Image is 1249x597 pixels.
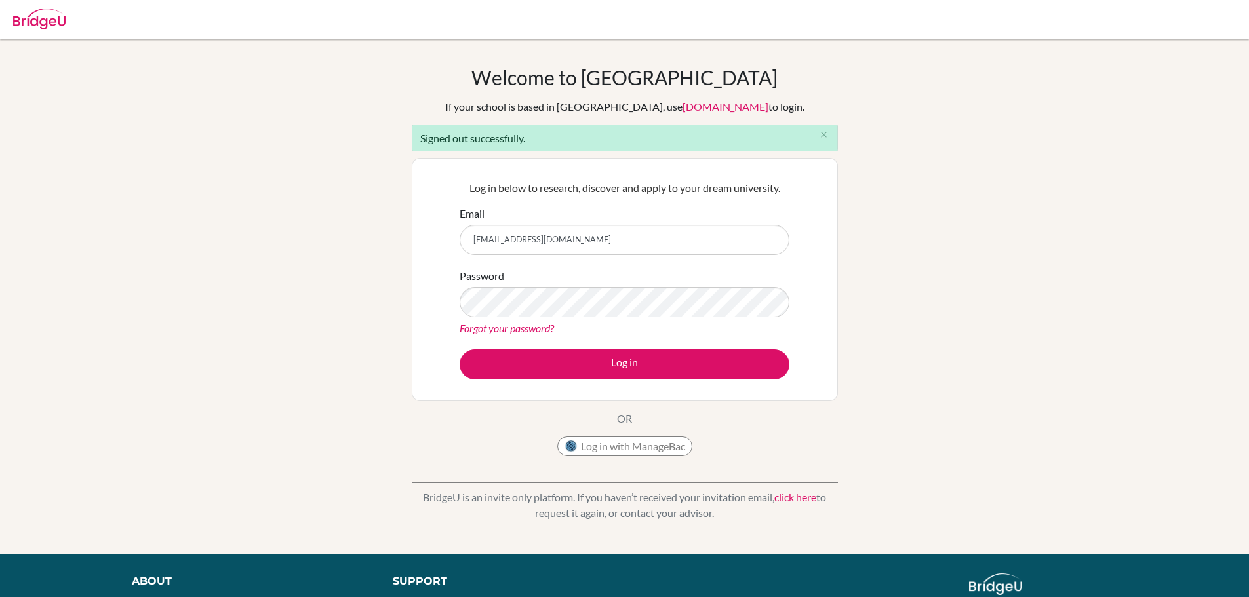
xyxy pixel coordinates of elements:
button: Close [811,125,837,145]
button: Log in [460,349,789,379]
img: logo_white@2x-f4f0deed5e89b7ecb1c2cc34c3e3d731f90f0f143d5ea2071677605dd97b5244.png [969,573,1022,595]
h1: Welcome to [GEOGRAPHIC_DATA] [471,66,778,89]
p: Log in below to research, discover and apply to your dream university. [460,180,789,196]
p: OR [617,411,632,427]
label: Email [460,206,485,221]
button: Log in with ManageBac [557,436,692,456]
img: Bridge-U [13,9,66,29]
div: If your school is based in [GEOGRAPHIC_DATA], use to login. [445,99,804,115]
i: close [819,130,829,140]
p: BridgeU is an invite only platform. If you haven’t received your invitation email, to request it ... [412,490,838,521]
div: Signed out successfully. [412,125,838,151]
label: Password [460,268,504,284]
a: click here [774,491,816,503]
a: Forgot your password? [460,322,554,334]
a: [DOMAIN_NAME] [683,100,768,113]
div: Support [393,573,609,589]
div: About [132,573,363,589]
